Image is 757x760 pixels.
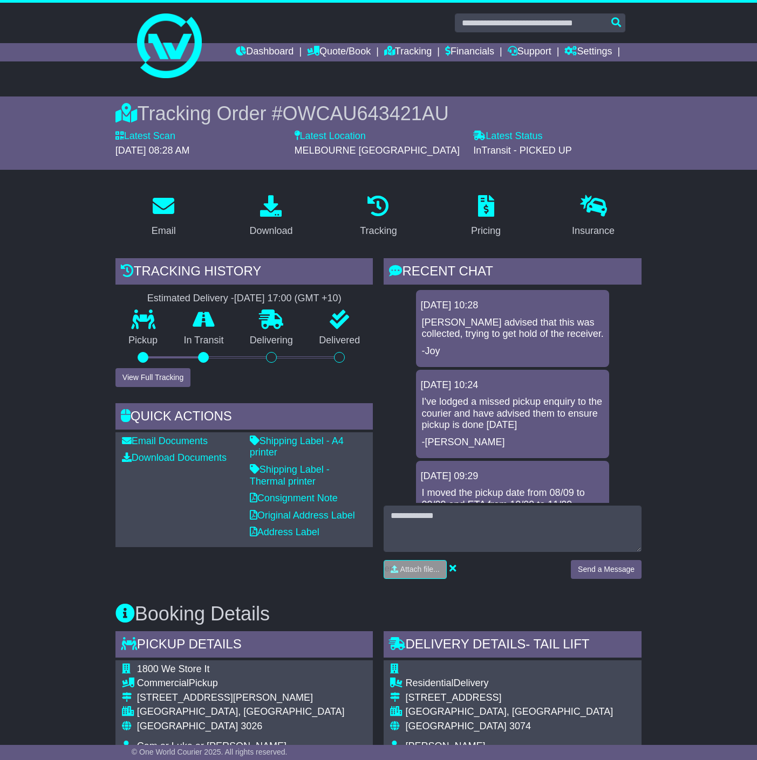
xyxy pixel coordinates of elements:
[384,258,642,287] div: RECENT CHAT
[464,191,508,242] a: Pricing
[421,487,604,510] p: I moved the pickup date from 08/09 to 09/09 and ETA from 10/09 to 11/09.
[384,43,432,61] a: Tracking
[471,224,501,238] div: Pricing
[405,678,613,689] div: Delivery
[508,43,551,61] a: Support
[250,464,330,487] a: Shipping Label - Thermal printer
[137,721,238,731] span: [GEOGRAPHIC_DATA]
[152,224,176,238] div: Email
[236,43,294,61] a: Dashboard
[137,678,189,688] span: Commercial
[572,224,615,238] div: Insurance
[115,258,373,287] div: Tracking history
[306,335,373,347] p: Delivered
[137,692,345,704] div: [STREET_ADDRESS][PERSON_NAME]
[421,396,604,431] p: I've lodged a missed pickup enquiry to the courier and have advised them to ensure pickup is done...
[421,437,604,448] p: -[PERSON_NAME]
[405,706,613,718] div: [GEOGRAPHIC_DATA], [GEOGRAPHIC_DATA]
[509,721,531,731] span: 3074
[115,603,642,625] h3: Booking Details
[171,335,236,347] p: In Transit
[405,741,485,751] span: [PERSON_NAME]
[115,335,171,347] p: Pickup
[237,335,306,347] p: Delivering
[250,510,355,521] a: Original Address Label
[249,224,292,238] div: Download
[526,637,589,651] span: - Tail Lift
[137,741,287,751] span: Cam or Luke or [PERSON_NAME]
[421,317,604,340] p: [PERSON_NAME] advised that this was collected, trying to get hold of the receiver.
[115,130,175,142] label: Latest Scan
[405,692,613,704] div: [STREET_ADDRESS]
[115,368,190,387] button: View Full Tracking
[115,145,190,156] span: [DATE] 08:28 AM
[115,293,373,305] div: Estimated Delivery -
[137,664,210,674] span: 1800 We Store It
[473,145,571,156] span: InTransit - PICKED UP
[122,436,208,446] a: Email Documents
[115,403,373,432] div: Quick Actions
[250,436,344,458] a: Shipping Label - A4 printer
[145,191,183,242] a: Email
[132,748,288,756] span: © One World Courier 2025. All rights reserved.
[250,527,319,537] a: Address Label
[405,721,506,731] span: [GEOGRAPHIC_DATA]
[565,191,622,242] a: Insurance
[445,43,494,61] a: Financials
[421,346,604,357] p: -Joy
[473,130,542,142] label: Latest Status
[115,102,642,125] div: Tracking Order #
[122,452,227,463] a: Download Documents
[295,145,460,156] span: MELBOURNE [GEOGRAPHIC_DATA]
[571,560,642,579] button: Send a Message
[137,678,345,689] div: Pickup
[137,706,345,718] div: [GEOGRAPHIC_DATA], [GEOGRAPHIC_DATA]
[115,631,373,660] div: Pickup Details
[564,43,612,61] a: Settings
[283,102,449,125] span: OWCAU643421AU
[234,293,342,305] div: [DATE] 17:00 (GMT +10)
[295,130,366,142] label: Latest Location
[420,471,605,482] div: [DATE] 09:29
[242,191,299,242] a: Download
[384,631,642,660] div: Delivery Details
[241,721,262,731] span: 3026
[360,224,397,238] div: Tracking
[353,191,404,242] a: Tracking
[250,493,338,503] a: Consignment Note
[420,379,605,391] div: [DATE] 10:24
[307,43,371,61] a: Quote/Book
[405,678,453,688] span: Residential
[420,300,605,312] div: [DATE] 10:28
